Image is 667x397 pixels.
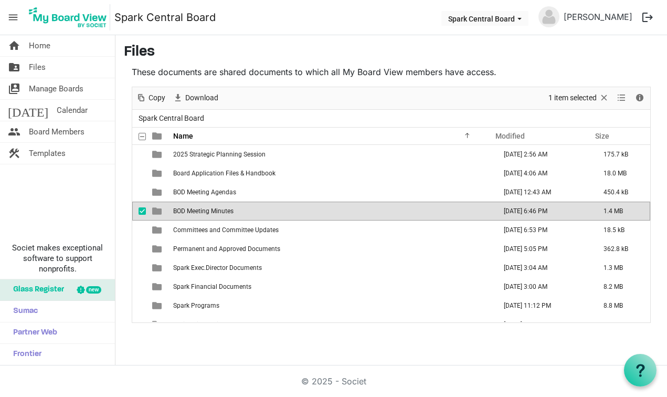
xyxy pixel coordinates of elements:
[631,87,649,109] div: Details
[8,279,64,300] span: Glass Register
[173,321,244,328] span: Voting via Email Records
[173,170,276,177] span: Board Application Files & Handbook
[170,296,493,315] td: Spark Programs is template cell column header Name
[124,44,659,61] h3: Files
[136,112,206,125] span: Spark Central Board
[493,239,592,258] td: February 12, 2025 5:05 PM column header Modified
[173,132,193,140] span: Name
[114,7,216,28] a: Spark Central Board
[173,207,234,215] span: BOD Meeting Minutes
[495,132,525,140] span: Modified
[592,183,650,202] td: 450.4 kB is template cell column header Size
[8,35,20,56] span: home
[132,258,146,277] td: checkbox
[57,100,88,121] span: Calendar
[637,6,659,28] button: logout
[547,91,598,105] span: 1 item selected
[146,277,170,296] td: is template cell column header type
[184,91,219,105] span: Download
[545,87,613,109] div: Clear selection
[493,164,592,183] td: May 23, 2025 4:06 AM column header Modified
[146,315,170,334] td: is template cell column header type
[146,202,170,221] td: is template cell column header type
[595,132,609,140] span: Size
[170,221,493,239] td: Committees and Committee Updates is template cell column header Name
[146,145,170,164] td: is template cell column header type
[592,145,650,164] td: 175.7 kB is template cell column header Size
[547,91,611,105] button: Selection
[493,202,592,221] td: September 02, 2025 6:46 PM column header Modified
[592,164,650,183] td: 18.0 MB is template cell column header Size
[173,151,266,158] span: 2025 Strategic Planning Session
[146,258,170,277] td: is template cell column header type
[8,143,20,164] span: construction
[132,221,146,239] td: checkbox
[132,202,146,221] td: checkbox
[132,66,651,78] p: These documents are shared documents to which all My Board View members have access.
[592,239,650,258] td: 362.8 kB is template cell column header Size
[170,145,493,164] td: 2025 Strategic Planning Session is template cell column header Name
[170,277,493,296] td: Spark Financial Documents is template cell column header Name
[8,121,20,142] span: people
[3,7,23,27] span: menu
[613,87,631,109] div: View
[132,239,146,258] td: checkbox
[146,183,170,202] td: is template cell column header type
[173,226,279,234] span: Committees and Committee Updates
[29,35,50,56] span: Home
[170,164,493,183] td: Board Application Files & Handbook is template cell column header Name
[592,202,650,221] td: 1.4 MB is template cell column header Size
[132,87,169,109] div: Copy
[592,277,650,296] td: 8.2 MB is template cell column header Size
[592,315,650,334] td: 5.6 kB is template cell column header Size
[146,164,170,183] td: is template cell column header type
[8,301,38,322] span: Sumac
[493,258,592,277] td: June 12, 2025 3:04 AM column header Modified
[146,239,170,258] td: is template cell column header type
[170,315,493,334] td: Voting via Email Records is template cell column header Name
[441,11,528,26] button: Spark Central Board dropdownbutton
[169,87,222,109] div: Download
[134,91,167,105] button: Copy
[592,221,650,239] td: 18.5 kB is template cell column header Size
[132,315,146,334] td: checkbox
[493,277,592,296] td: August 05, 2025 3:00 AM column header Modified
[5,243,110,274] span: Societ makes exceptional software to support nonprofits.
[592,258,650,277] td: 1.3 MB is template cell column header Size
[132,277,146,296] td: checkbox
[26,4,114,30] a: My Board View Logo
[538,6,559,27] img: no-profile-picture.svg
[29,121,84,142] span: Board Members
[493,183,592,202] td: May 15, 2025 12:43 AM column header Modified
[132,164,146,183] td: checkbox
[493,221,592,239] td: February 18, 2025 6:53 PM column header Modified
[147,91,166,105] span: Copy
[633,91,647,105] button: Details
[301,376,366,386] a: © 2025 - Societ
[173,302,219,309] span: Spark Programs
[26,4,110,30] img: My Board View Logo
[29,57,46,78] span: Files
[493,145,592,164] td: June 26, 2025 2:56 AM column header Modified
[8,322,57,343] span: Partner Web
[173,283,251,290] span: Spark Financial Documents
[132,296,146,315] td: checkbox
[8,344,41,365] span: Frontier
[146,221,170,239] td: is template cell column header type
[132,145,146,164] td: checkbox
[8,57,20,78] span: folder_shared
[86,286,101,294] div: new
[170,239,493,258] td: Permanent and Approved Documents is template cell column header Name
[29,143,66,164] span: Templates
[592,296,650,315] td: 8.8 MB is template cell column header Size
[146,296,170,315] td: is template cell column header type
[615,91,628,105] button: View dropdownbutton
[173,245,280,253] span: Permanent and Approved Documents
[173,264,262,271] span: Spark Exec.Director Documents
[493,296,592,315] td: January 14, 2025 11:12 PM column header Modified
[173,189,236,196] span: BOD Meeting Agendas
[559,6,637,27] a: [PERSON_NAME]
[8,100,48,121] span: [DATE]
[29,78,83,99] span: Manage Boards
[171,91,220,105] button: Download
